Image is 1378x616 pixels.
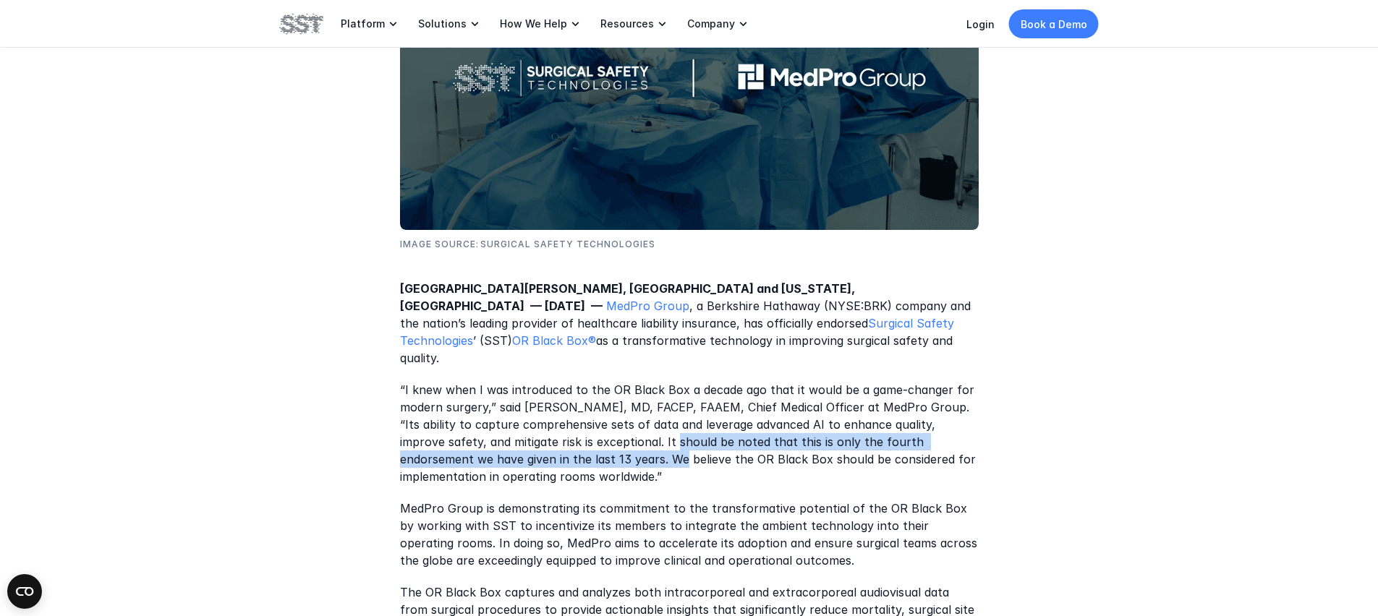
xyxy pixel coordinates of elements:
p: How We Help [500,17,567,30]
p: Platform [341,17,385,30]
p: Solutions [418,17,467,30]
p: Image Source: [400,237,479,251]
a: OR Black Box® [512,334,596,348]
a: MedPro Group [606,299,689,314]
p: Book a Demo [1021,17,1087,32]
button: Open CMP widget [7,574,42,609]
strong: [GEOGRAPHIC_DATA][PERSON_NAME], [GEOGRAPHIC_DATA] and [US_STATE], [GEOGRAPHIC_DATA] — [DATE] — [400,282,858,314]
p: Resources [600,17,654,30]
p: “I knew when I was introduced to the OR Black Box a decade ago that it would be a game-changer fo... [400,382,979,486]
a: Login [966,18,995,30]
a: Surgical Safety Technologies [400,317,958,348]
p: MedPro Group is demonstrating its commitment to the transformative potential of the OR Black Box ... [400,500,979,570]
p: Company [687,17,735,30]
a: Book a Demo [1009,9,1099,38]
p: , a Berkshire Hathaway (NYSE:BRK) company and the nation’s leading provider of healthcare liabili... [400,281,979,367]
img: SST logo [280,12,323,36]
p: Surgical Safety Technologies [480,237,655,251]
